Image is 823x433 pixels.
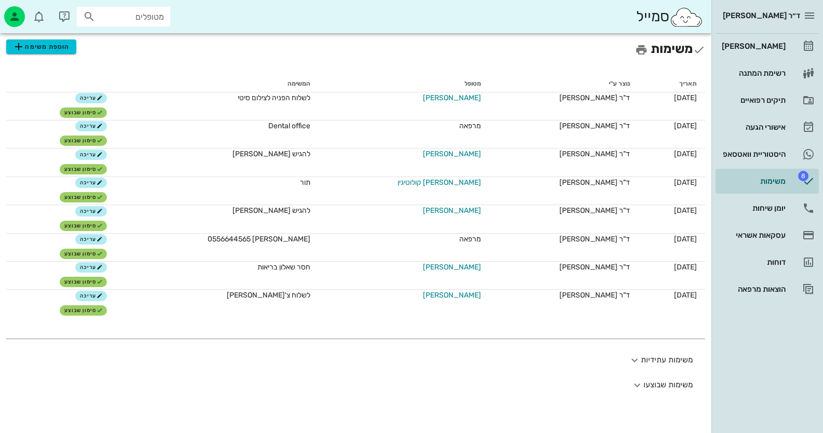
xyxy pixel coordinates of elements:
[498,290,629,301] div: ד"ר [PERSON_NAME]
[716,250,819,275] a: דוחות
[60,107,107,118] button: סימון שבוצע
[498,148,629,159] div: ד"ר [PERSON_NAME]
[720,285,786,293] div: הוצאות מרפאה
[489,76,638,92] th: נוצר ע"י
[115,76,319,92] th: המשימה
[60,249,107,259] button: סימון שבוצע
[423,262,481,273] span: [PERSON_NAME]
[75,121,107,131] button: עריכה
[716,61,819,86] a: רשימת המתנה
[674,263,697,272] span: [DATE]
[80,123,102,129] span: עריכה
[720,96,786,104] div: תיקים רפואיים
[80,152,102,158] span: עריכה
[64,279,103,285] span: סימון שבוצע
[60,221,107,231] button: סימון שבוצע
[674,178,697,187] span: [DATE]
[716,223,819,248] a: עסקאות אשראי
[80,293,102,299] span: עריכה
[208,235,310,243] span: [PERSON_NAME] 0556644565
[75,178,107,188] button: עריכה
[498,120,629,131] div: ד"ר [PERSON_NAME]
[60,305,107,316] button: סימון שבוצע
[60,164,107,174] button: סימון שבוצע
[716,277,819,302] a: הוצאות מרפאה
[80,95,102,101] span: עריכה
[498,205,629,216] div: ד"ר [PERSON_NAME]
[268,121,310,130] span: Dental office
[6,373,705,398] button: משימות שבוצעו
[464,80,481,87] span: מטופל
[6,39,76,54] button: הוספת משימה
[64,194,103,200] span: סימון שבוצע
[423,291,481,300] a: [PERSON_NAME]
[674,121,697,130] span: [DATE]
[80,208,102,214] span: עריכה
[498,262,629,273] div: ד"ר [PERSON_NAME]
[720,177,786,185] div: משימות
[423,205,481,216] span: [PERSON_NAME]
[459,235,481,243] span: מרפאה
[64,138,103,144] span: סימון שבוצע
[720,204,786,212] div: יומן שיחות
[227,291,310,300] span: לשלוח צ'[PERSON_NAME]
[720,231,786,239] div: עסקאות אשראי
[669,7,703,28] img: SmileCloud logo
[723,11,800,20] span: ד״ר [PERSON_NAME]
[498,92,629,103] div: ד"ר [PERSON_NAME]
[716,34,819,59] a: [PERSON_NAME]
[397,178,481,187] a: [PERSON_NAME] קולוטיגין
[423,206,481,215] a: [PERSON_NAME]
[679,80,697,87] span: תאריך
[232,150,310,158] span: להגיש [PERSON_NAME]
[64,307,103,314] span: סימון שבוצע
[423,150,481,158] a: [PERSON_NAME]
[75,93,107,103] button: עריכה
[75,234,107,245] button: עריכה
[31,8,37,15] span: תג
[674,291,697,300] span: [DATE]
[64,251,103,257] span: סימון שבוצע
[257,263,310,272] span: חסר שאלון בריאות
[75,206,107,216] button: עריכה
[397,177,481,188] span: [PERSON_NAME] קולוטיגין
[60,277,107,287] button: סימון שבוצע
[423,93,481,102] a: [PERSON_NAME]
[638,76,706,92] th: תאריך
[459,121,481,130] span: מרפאה
[716,115,819,140] a: אישורי הגעה
[6,348,705,373] button: משימות עתידיות
[716,88,819,113] a: תיקים רפואיים
[720,150,786,158] div: היסטוריית וואטסאפ
[232,206,310,215] span: להגיש [PERSON_NAME]
[64,166,103,172] span: סימון שבוצע
[423,290,481,301] span: [PERSON_NAME]
[674,206,697,215] span: [DATE]
[720,258,786,266] div: דוחות
[674,150,697,158] span: [DATE]
[498,234,629,245] div: ד"ר [PERSON_NAME]
[64,110,103,116] span: סימון שבוצע
[423,92,481,103] span: [PERSON_NAME]
[287,80,310,87] span: המשימה
[423,263,481,272] a: [PERSON_NAME]
[319,76,489,92] th: מטופל
[636,6,703,28] div: סמייל
[720,123,786,131] div: אישורי הגעה
[674,235,697,243] span: [DATE]
[64,223,103,229] span: סימון שבוצע
[716,196,819,221] a: יומן שיחות
[60,136,107,146] button: סימון שבוצע
[798,171,808,181] span: תג
[423,148,481,159] span: [PERSON_NAME]
[75,291,107,301] button: עריכה
[609,80,630,87] span: נוצר ע"י
[80,264,102,270] span: עריכה
[720,42,786,50] div: [PERSON_NAME]
[716,142,819,167] a: היסטוריית וואטסאפ
[12,40,70,53] span: הוספת משימה
[80,236,102,242] span: עריכה
[300,178,310,187] span: תור
[75,150,107,160] button: עריכה
[6,39,705,59] h2: משימות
